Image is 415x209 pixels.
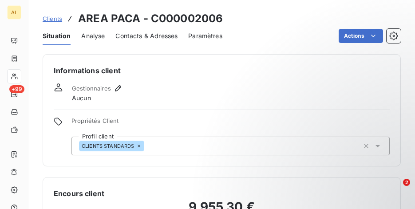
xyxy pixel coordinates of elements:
span: Propriétés Client [71,117,390,130]
h6: Informations client [54,65,390,76]
button: Actions [339,29,383,43]
h3: AREA PACA - C000002006 [78,11,223,27]
h6: Encours client [54,188,104,199]
input: Ajouter une valeur [144,142,151,150]
span: Situation [43,32,71,40]
span: Clients [43,15,62,22]
span: Gestionnaires [72,85,111,92]
iframe: Intercom notifications message [237,123,415,185]
span: CLIENTS STANDARDS [82,143,134,149]
iframe: Intercom live chat [385,179,406,200]
a: Clients [43,14,62,23]
span: 2 [403,179,410,186]
span: Paramètres [188,32,222,40]
div: AL [7,5,21,20]
span: Contacts & Adresses [115,32,178,40]
span: +99 [9,85,24,93]
span: Analyse [81,32,105,40]
span: Aucun [72,94,91,103]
